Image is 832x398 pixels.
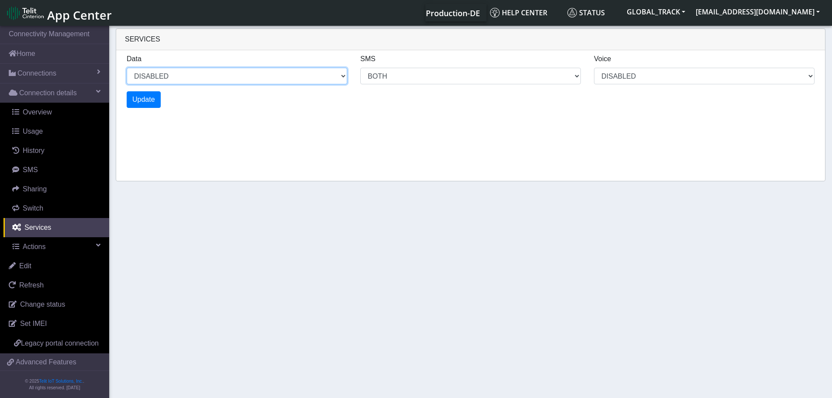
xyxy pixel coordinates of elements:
img: status.svg [567,8,577,17]
a: Help center [487,4,564,21]
a: Switch [3,199,109,218]
a: History [3,141,109,160]
a: Actions [3,237,109,256]
label: Voice [594,54,611,64]
span: SMS [23,166,38,173]
span: Refresh [19,281,44,289]
span: Status [567,8,605,17]
a: Services [3,218,109,237]
span: Usage [23,128,43,135]
span: Services [24,224,51,231]
button: Update [127,91,161,108]
label: SMS [360,54,376,64]
span: Connection details [19,88,77,98]
a: Telit IoT Solutions, Inc. [39,379,83,384]
span: Switch [23,204,43,212]
span: Actions [23,243,45,250]
span: Connections [17,68,56,79]
a: Overview [3,103,109,122]
span: Services [125,35,160,43]
button: [EMAIL_ADDRESS][DOMAIN_NAME] [690,4,825,20]
button: GLOBAL_TRACK [621,4,690,20]
span: Advanced Features [16,357,76,367]
span: Edit [19,262,31,270]
img: logo-telit-cinterion-gw-new.png [7,6,44,20]
span: Legacy portal connection [21,339,99,347]
a: Usage [3,122,109,141]
a: SMS [3,160,109,180]
label: Data [127,54,142,64]
span: Sharing [23,185,47,193]
span: Production-DE [426,8,480,18]
span: Help center [490,8,547,17]
span: Overview [23,108,52,116]
span: App Center [47,7,112,23]
a: App Center [7,3,110,22]
a: Sharing [3,180,109,199]
span: Set IMEI [20,320,47,327]
span: Change status [20,301,65,308]
a: Status [564,4,621,21]
span: Update [132,96,155,103]
span: History [23,147,45,154]
a: Your current platform instance [425,4,480,21]
img: knowledge.svg [490,8,500,17]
